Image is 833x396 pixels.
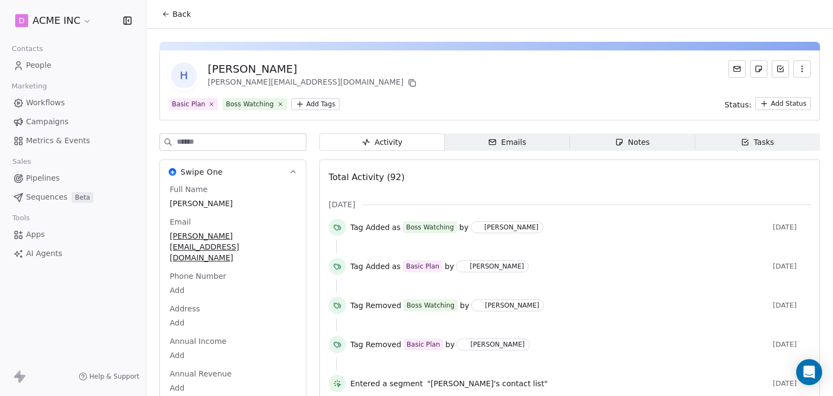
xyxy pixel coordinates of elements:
button: Add Tags [291,98,340,110]
img: H [458,263,466,271]
a: SequencesBeta [9,188,137,206]
span: Annual Income [168,336,229,347]
span: Add [170,382,296,393]
button: Back [155,4,197,24]
span: as [392,261,401,272]
span: Phone Number [168,271,228,282]
span: Marketing [7,78,52,94]
span: [DATE] [329,199,355,210]
span: Swipe One [181,167,223,177]
button: Add Status [755,97,811,110]
img: H [473,302,482,310]
span: [DATE] [773,340,811,349]
div: Boss Watching [406,222,454,232]
a: Help & Support [79,372,139,381]
span: Apps [26,229,45,240]
span: Pipelines [26,173,60,184]
div: Basic Plan [172,99,205,109]
span: Annual Revenue [168,368,234,379]
span: as [392,222,401,233]
span: Campaigns [26,116,68,127]
a: People [9,56,137,74]
button: DACME INC [13,11,94,30]
img: H [459,341,467,349]
span: Tag Added [350,261,390,272]
div: [PERSON_NAME] [470,263,524,270]
span: Add [170,350,296,361]
button: Swipe OneSwipe One [160,160,306,184]
span: Add [170,317,296,328]
span: by [459,222,469,233]
span: Full Name [168,184,210,195]
span: Beta [72,192,93,203]
span: Back [172,9,191,20]
span: Address [168,303,202,314]
span: Add [170,285,296,296]
div: Boss Watching [407,301,454,310]
span: Workflows [26,97,65,108]
span: Help & Support [89,372,139,381]
span: Tag Removed [350,339,401,350]
span: Entered a segment [350,378,423,389]
div: [PERSON_NAME] [484,223,539,231]
span: ACME INC [33,14,80,28]
div: Basic Plan [406,261,439,271]
span: [PERSON_NAME] [170,198,296,209]
span: [DATE] [773,223,811,232]
span: Sales [8,154,36,170]
div: Notes [615,137,650,148]
span: by [445,261,454,272]
img: Swipe One [169,168,176,176]
a: Campaigns [9,113,137,131]
span: by [460,300,469,311]
a: Apps [9,226,137,244]
div: Basic Plan [407,340,440,349]
a: Metrics & Events [9,132,137,150]
div: Open Intercom Messenger [796,359,822,385]
div: [PERSON_NAME] [208,61,419,76]
span: Email [168,216,193,227]
span: [DATE] [773,379,811,388]
div: Tasks [741,137,774,148]
span: Tag Added [350,222,390,233]
span: by [445,339,454,350]
a: Pipelines [9,169,137,187]
a: AI Agents [9,245,137,263]
span: [DATE] [773,301,811,310]
span: Metrics & Events [26,135,90,146]
span: Status: [725,99,751,110]
span: D [19,15,25,26]
div: [PERSON_NAME][EMAIL_ADDRESS][DOMAIN_NAME] [208,76,419,90]
div: Emails [488,137,526,148]
div: [PERSON_NAME] [485,302,539,309]
span: Tools [8,210,34,226]
div: [PERSON_NAME] [470,341,524,348]
span: People [26,60,52,71]
a: Workflows [9,94,137,112]
span: Total Activity (92) [329,172,405,182]
span: [DATE] [773,262,811,271]
span: Sequences [26,191,67,203]
span: [PERSON_NAME][EMAIL_ADDRESS][DOMAIN_NAME] [170,231,296,263]
span: Contacts [7,41,48,57]
span: H [171,62,197,88]
span: Tag Removed [350,300,401,311]
span: AI Agents [26,248,62,259]
div: Boss Watching [226,99,273,109]
img: H [473,223,481,232]
span: "[PERSON_NAME]'s contact list" [427,378,548,389]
